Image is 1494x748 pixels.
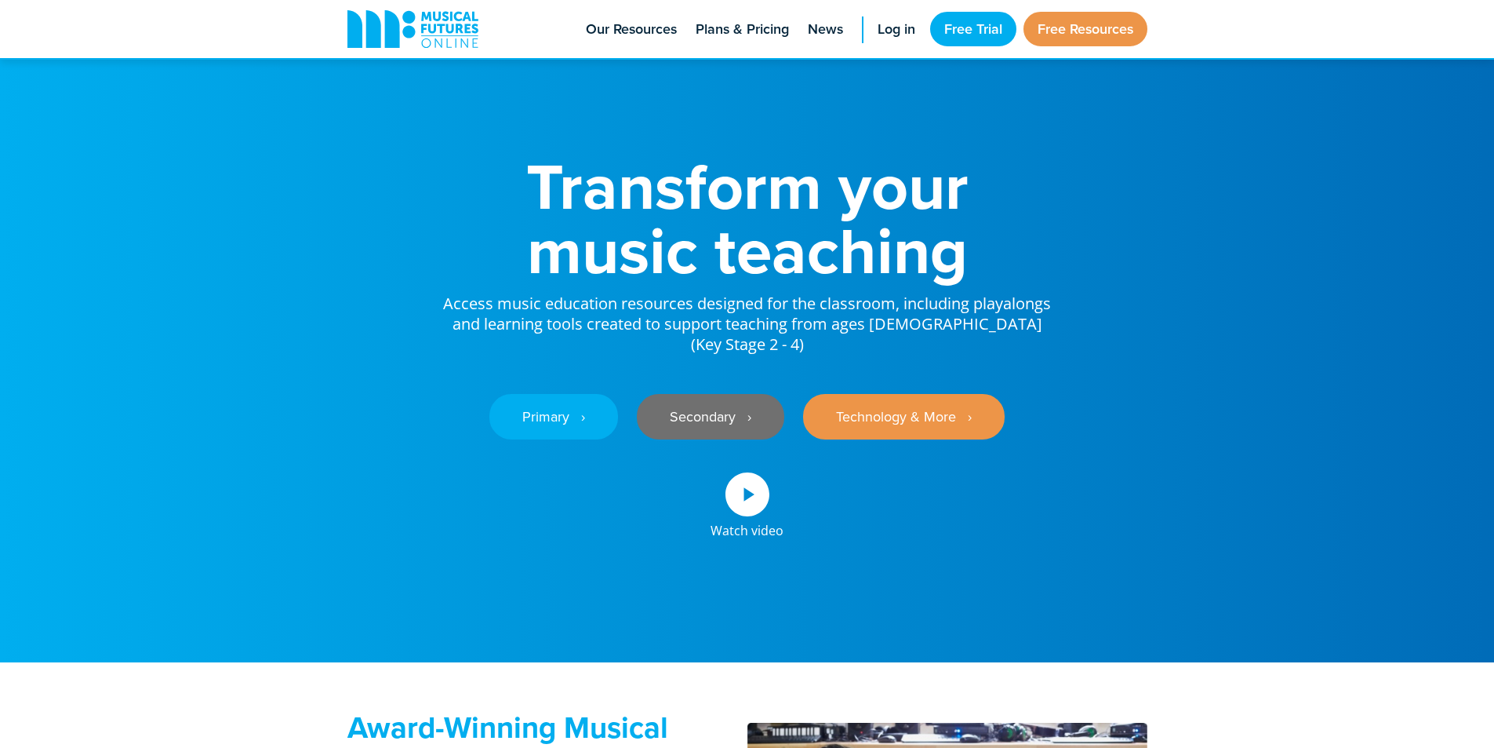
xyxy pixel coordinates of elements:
span: Our Resources [586,19,677,40]
p: Access music education resources designed for the classroom, including playalongs and learning to... [442,283,1053,355]
a: Primary ‎‏‏‎ ‎ › [489,394,618,440]
span: Log in [878,19,915,40]
a: Secondary ‎‏‏‎ ‎ › [637,394,784,440]
a: Free Trial [930,12,1016,46]
span: News [808,19,843,40]
a: Technology & More ‎‏‏‎ ‎ › [803,394,1005,440]
span: Plans & Pricing [696,19,789,40]
a: Free Resources [1023,12,1147,46]
h1: Transform your music teaching [442,154,1053,283]
div: Watch video [711,516,783,537]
